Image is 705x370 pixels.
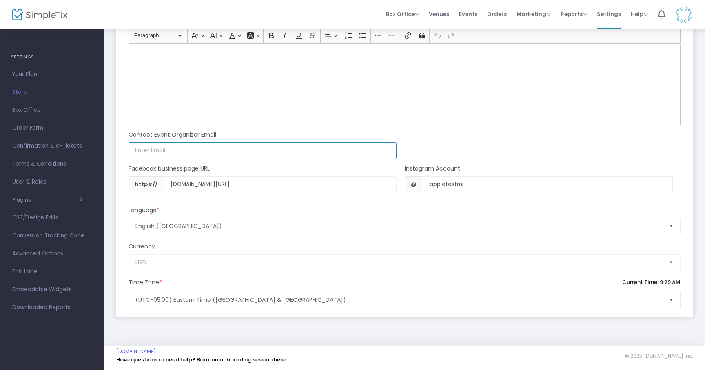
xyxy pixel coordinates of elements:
span: User & Roles [12,177,92,187]
span: Your Plan [12,69,92,80]
span: Store [12,87,92,97]
span: Advanced Options [12,248,92,259]
span: CSS/Design Edits [12,213,92,223]
span: Confirmation & e-Tickets [12,141,92,151]
span: Help [631,10,648,18]
span: (UTC-05:00) Eastern Time ([GEOGRAPHIC_DATA] & [GEOGRAPHIC_DATA]) [135,296,662,304]
m-panel-subtitle: Facebook business page URL [129,164,210,173]
m-panel-subtitle: Contact Event Organizer Email [129,131,216,139]
span: Downloaded Reports [12,302,92,313]
input: Username [423,176,673,193]
m-panel-subtitle: Language [129,206,160,215]
button: Paragraph [131,29,186,42]
m-panel-subtitle: Currency [129,242,155,251]
span: Marketing [517,10,551,18]
span: © 2025 [DOMAIN_NAME] Inc. [625,353,693,359]
div: Editor toolbar [129,27,681,44]
span: English ([GEOGRAPHIC_DATA]) [135,222,662,230]
h4: SETTINGS [11,49,93,65]
span: Edit Label [12,266,92,277]
span: Embeddable Widgets [12,284,92,295]
span: Order Form [12,123,92,133]
span: Reports [561,10,587,18]
span: Events [459,4,477,24]
span: @ [405,176,423,193]
span: Box Office [386,10,419,18]
span: Settings [597,4,621,24]
p: Current Time: 9:29 AM [622,278,681,286]
input: Enter Email [129,142,397,159]
m-panel-subtitle: Time Zone [129,278,162,287]
m-panel-subtitle: Instagram Account [405,164,460,173]
span: Venues [429,4,449,24]
button: Select [665,218,677,234]
span: Orders [487,4,507,24]
span: Box Office [12,105,92,115]
div: Rich Text Editor, main [129,44,681,125]
button: Plugins [12,197,83,203]
span: Terms & Conditions [12,159,92,169]
button: Select [665,292,677,308]
a: Have questions or need help? Book an onboarding session here [116,356,286,363]
a: [DOMAIN_NAME] [116,348,156,355]
span: Conversion Tracking Code [12,230,92,241]
span: Paragraph [134,31,177,40]
span: https:// [129,176,164,193]
input: Username [164,176,397,193]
